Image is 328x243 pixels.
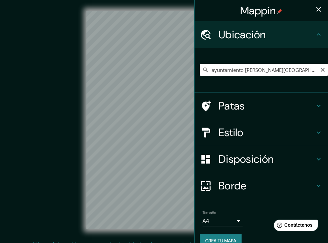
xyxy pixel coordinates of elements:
[240,4,276,18] font: Mappin
[219,179,247,193] font: Borde
[195,172,328,199] div: Borde
[320,66,325,73] button: Claro
[195,119,328,146] div: Estilo
[219,99,245,113] font: Patas
[269,217,321,236] iframe: Lanzador de widgets de ayuda
[195,21,328,48] div: Ubicación
[203,217,209,224] font: A4
[86,11,242,229] canvas: Mapa
[219,152,274,166] font: Disposición
[277,9,282,14] img: pin-icon.png
[219,125,244,139] font: Estilo
[203,210,216,215] font: Tamaño
[219,28,266,42] font: Ubicación
[195,146,328,172] div: Disposición
[203,216,243,226] div: A4
[200,64,328,76] input: Elige tu ciudad o zona
[195,93,328,119] div: Patas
